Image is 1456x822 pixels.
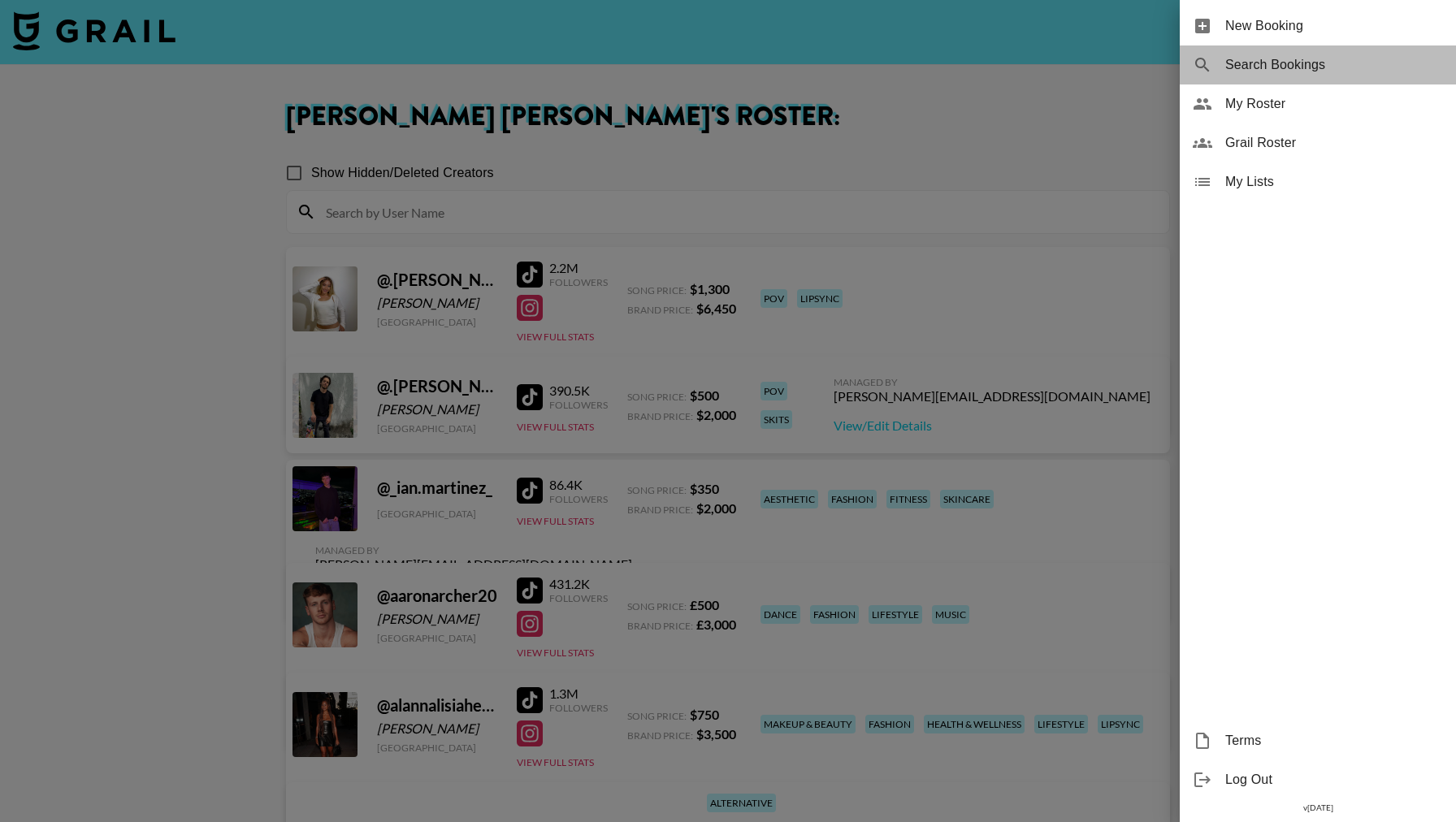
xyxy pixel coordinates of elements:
span: My Roster [1225,94,1443,114]
span: New Booking [1225,16,1443,36]
span: Grail Roster [1225,133,1443,153]
span: Terms [1225,731,1443,751]
div: Grail Roster [1180,123,1456,162]
div: New Booking [1180,6,1456,45]
div: Search Bookings [1180,45,1456,84]
div: Terms [1180,721,1456,760]
div: My Lists [1180,162,1456,201]
span: Log Out [1225,770,1443,790]
div: My Roster [1180,84,1456,123]
div: Log Out [1180,760,1456,799]
div: v [DATE] [1180,799,1456,816]
span: Search Bookings [1225,55,1443,75]
span: My Lists [1225,172,1443,192]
